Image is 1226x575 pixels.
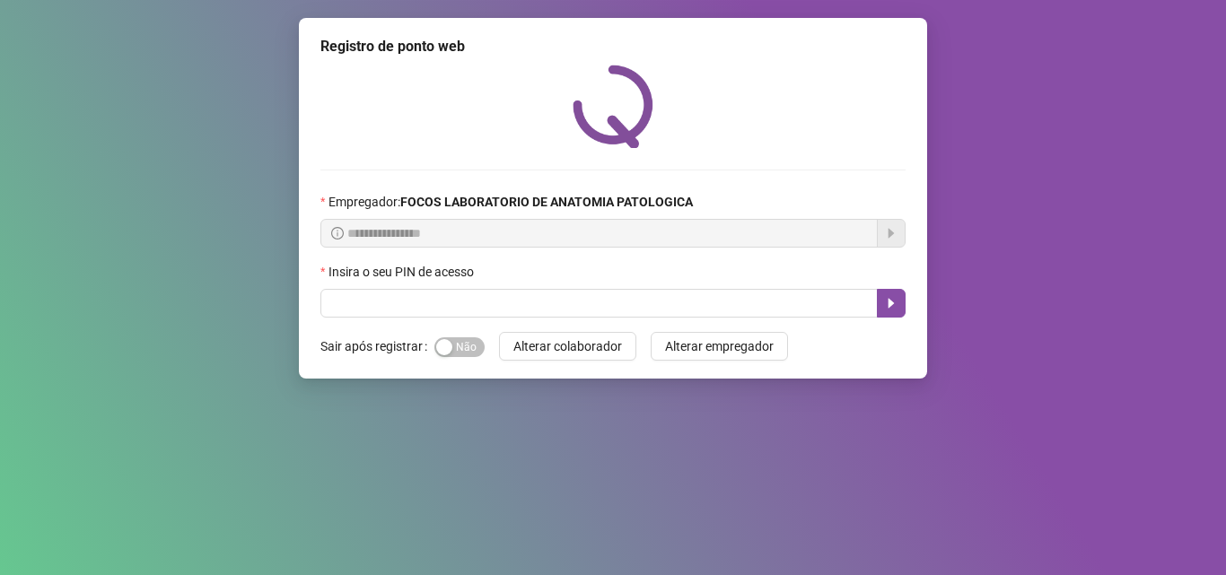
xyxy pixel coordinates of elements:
[331,227,344,240] span: info-circle
[400,195,693,209] strong: FOCOS LABORATORIO DE ANATOMIA PATOLOGICA
[884,296,898,310] span: caret-right
[328,192,693,212] span: Empregador :
[573,65,653,148] img: QRPoint
[665,336,774,356] span: Alterar empregador
[651,332,788,361] button: Alterar empregador
[499,332,636,361] button: Alterar colaborador
[320,36,906,57] div: Registro de ponto web
[320,262,486,282] label: Insira o seu PIN de acesso
[320,332,434,361] label: Sair após registrar
[513,336,622,356] span: Alterar colaborador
